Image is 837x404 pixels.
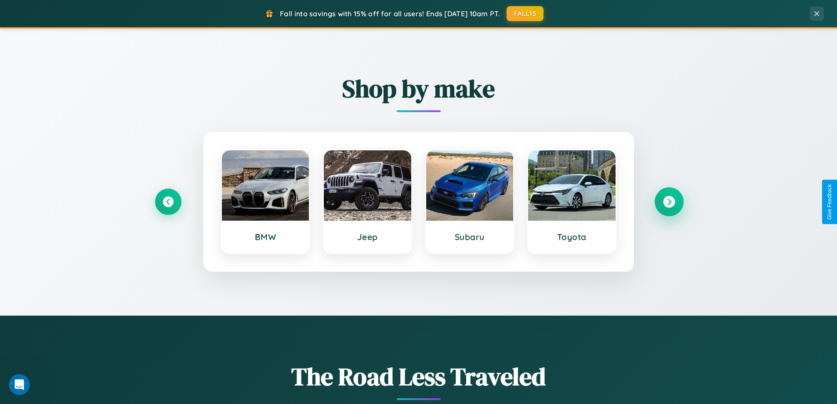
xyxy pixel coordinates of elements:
[155,72,682,106] h2: Shop by make
[507,6,544,21] button: FALL15
[280,9,500,18] span: Fall into savings with 15% off for all users! Ends [DATE] 10am PT.
[333,232,402,242] h3: Jeep
[826,184,833,220] div: Give Feedback
[231,232,301,242] h3: BMW
[435,232,505,242] h3: Subaru
[9,374,30,395] iframe: Intercom live chat
[537,232,607,242] h3: Toyota
[155,360,682,393] h1: The Road Less Traveled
